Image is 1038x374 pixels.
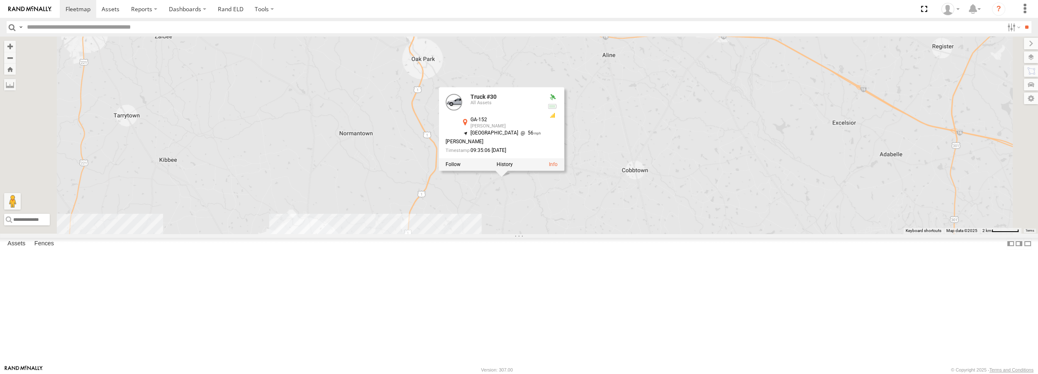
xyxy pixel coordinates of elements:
[446,162,461,168] label: Realtime tracking of Asset
[4,52,16,64] button: Zoom out
[518,130,541,136] span: 56
[951,367,1033,372] div: © Copyright 2025 -
[470,117,541,123] div: GA-152
[5,366,43,374] a: Visit our Website
[1024,93,1038,104] label: Map Settings
[446,94,462,111] a: View Asset Details
[481,367,513,372] div: Version: 307.00
[548,112,558,119] div: GSM Signal = 3
[446,139,541,144] div: [PERSON_NAME]
[470,124,541,129] div: [PERSON_NAME]
[1026,229,1034,232] a: Terms (opens in new tab)
[497,162,513,168] label: View Asset History
[470,130,518,136] span: [GEOGRAPHIC_DATA]
[548,103,558,110] div: No voltage information received from this device.
[989,367,1033,372] a: Terms and Conditions
[4,79,16,90] label: Measure
[4,64,16,75] button: Zoom Home
[470,94,497,100] a: Truck #30
[906,228,941,234] button: Keyboard shortcuts
[548,94,558,101] div: Valid GPS Fix
[8,6,51,12] img: rand-logo.svg
[1006,238,1015,250] label: Dock Summary Table to the Left
[30,238,58,250] label: Fences
[470,100,541,105] div: All Assets
[4,193,21,210] button: Drag Pegman onto the map to open Street View
[946,228,977,233] span: Map data ©2025
[3,238,29,250] label: Assets
[549,162,558,168] a: View Asset Details
[446,148,541,154] div: Date/time of location update
[982,228,992,233] span: 2 km
[1004,21,1022,33] label: Search Filter Options
[4,41,16,52] button: Zoom in
[1023,238,1032,250] label: Hide Summary Table
[17,21,24,33] label: Search Query
[1015,238,1023,250] label: Dock Summary Table to the Right
[992,2,1005,16] i: ?
[980,228,1021,234] button: Map Scale: 2 km per 62 pixels
[938,3,962,15] div: Jeff Whitson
